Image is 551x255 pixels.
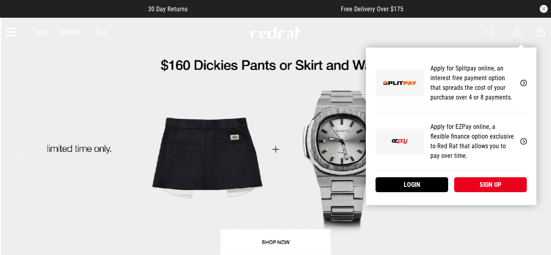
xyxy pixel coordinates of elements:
p: Apply for Splitpay online, an interest free payment option that spreads the cost of your purchase... [430,64,514,102]
button: Previous slide [13,146,24,164]
iframe: Customer reviews powered by Trustpilot [204,5,325,13]
a: Sign up [454,177,527,192]
span: 30 Day Returns [148,5,188,13]
a: Apply for EZPay online, a flexible finance option exclusive to Red Rat that allows you to pay ove... [376,112,527,171]
a: Men [35,29,47,36]
p: Apply for EZPay online, a flexible finance option exclusive to Red Rat that allows you to pay ove... [430,122,514,161]
a: Sale [94,29,107,36]
a: Women [60,29,81,36]
img: Redrat logo [250,26,303,38]
span: Free Delivery Over $175 [341,5,403,13]
a: Login [376,177,448,192]
a: Apply for Splitpay online, an interest free payment option that spreads the cost of your purchase... [376,54,527,112]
